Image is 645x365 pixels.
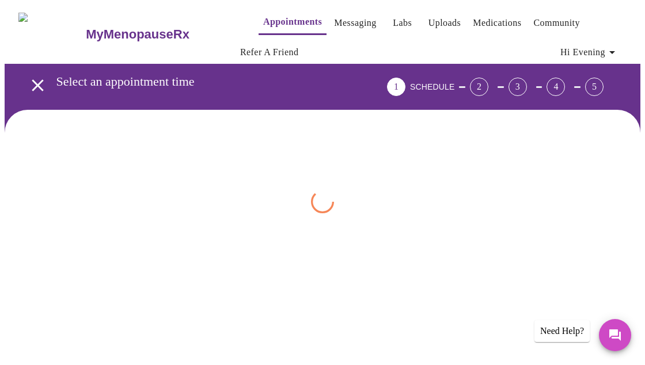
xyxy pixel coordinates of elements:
a: Refer a Friend [240,44,299,60]
a: Labs [393,15,412,31]
div: Need Help? [534,320,590,342]
h3: Select an appointment time [56,74,323,89]
div: 4 [547,78,565,96]
div: 3 [509,78,527,96]
button: Community [529,11,585,34]
div: 1 [387,78,405,96]
a: Messaging [334,15,376,31]
a: Appointments [263,14,322,30]
img: MyMenopauseRx Logo [18,13,85,56]
a: Community [533,15,580,31]
a: Uploads [428,15,461,31]
button: open drawer [21,68,55,102]
div: 2 [470,78,488,96]
h3: MyMenopauseRx [86,27,189,42]
span: Hi Evening [560,44,619,60]
a: Medications [473,15,521,31]
button: Uploads [424,11,466,34]
button: Messages [599,319,631,351]
button: Messaging [329,11,381,34]
button: Hi Evening [556,41,624,64]
button: Refer a Friend [236,41,303,64]
button: Appointments [259,10,327,35]
span: SCHEDULE [410,82,454,91]
button: Medications [468,11,526,34]
button: Labs [384,11,421,34]
div: 5 [585,78,604,96]
a: MyMenopauseRx [85,14,236,55]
